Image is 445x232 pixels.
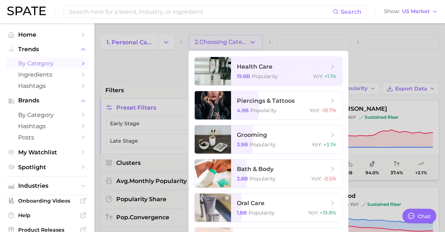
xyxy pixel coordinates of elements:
span: Ingredients [18,71,76,78]
span: US Market [402,9,430,13]
span: 1.8b [237,209,247,216]
span: +3.1% [323,141,336,148]
button: Brands [6,95,89,106]
button: Industries [6,180,89,191]
span: by Category [18,111,76,118]
a: Hashtags [6,121,89,132]
a: Home [6,29,89,40]
button: ShowUS Market [382,7,440,16]
span: 19.8b [237,73,250,80]
span: +1.1% [324,73,336,80]
a: by Category [6,58,89,69]
input: Search here for a brand, industry, or ingredient [68,5,333,18]
span: piercings & tattoos [237,97,295,104]
span: bath & body [237,166,274,172]
a: by Category [6,109,89,121]
span: Popularity [252,73,278,80]
span: Brands [18,97,76,104]
a: My Watchlist [6,147,89,158]
span: Popularity [248,209,275,216]
span: YoY : [312,141,322,148]
span: 3.9b [237,141,248,148]
span: Help [18,212,76,219]
span: Home [18,31,76,38]
span: -0.5% [323,175,336,182]
span: YoY : [310,107,320,114]
span: +19.8% [320,209,336,216]
span: YoY : [313,73,323,80]
span: Industries [18,183,76,189]
span: My Watchlist [18,149,76,156]
span: health care [237,63,272,70]
a: Spotlight [6,162,89,173]
span: YoY : [308,209,318,216]
span: oral care [237,200,264,207]
span: Posts [18,134,76,141]
span: Search [341,8,361,15]
span: Popularity [250,141,276,148]
a: Help [6,210,89,221]
span: 4.9b [237,107,249,114]
a: Onboarding Videos [6,195,89,206]
span: by Category [18,60,76,67]
span: grooming [237,131,267,138]
span: YoY : [311,175,321,182]
a: Hashtags [6,80,89,91]
span: 2.8b [237,175,248,182]
span: Show [384,9,400,13]
span: Trends [18,46,76,53]
a: Ingredients [6,69,89,80]
span: Popularity [250,175,276,182]
span: Hashtags [18,123,76,130]
a: Posts [6,132,89,143]
span: Hashtags [18,82,76,89]
span: Popularity [250,107,276,114]
button: Trends [6,44,89,55]
span: -10.7% [321,107,336,114]
span: Onboarding Videos [18,198,76,204]
span: Spotlight [18,164,76,171]
img: SPATE [7,7,46,15]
